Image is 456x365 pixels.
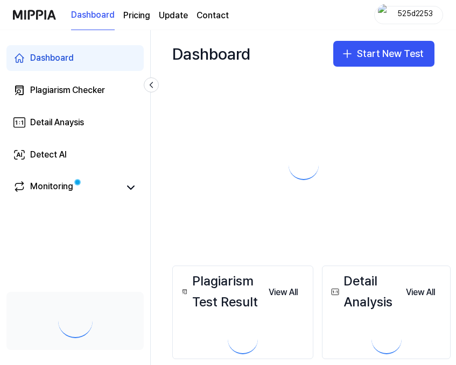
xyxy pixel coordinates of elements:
[6,110,144,135] a: Detail Anaysis
[6,142,144,168] a: Detect AI
[6,45,144,71] a: Dashboard
[179,271,260,312] div: Plagiarism Test Result
[6,77,144,103] a: Plagiarism Checker
[260,282,306,303] button: View All
[333,41,434,67] button: Start New Test
[394,9,436,20] div: 525d2253
[30,116,84,129] div: Detail Anaysis
[13,180,120,195] a: Monitoring
[71,1,115,30] a: Dashboard
[197,9,229,22] a: Contact
[374,6,443,24] button: profile525d2253
[30,180,73,195] div: Monitoring
[172,41,250,67] div: Dashboard
[30,52,74,65] div: Dashboard
[329,271,397,312] div: Detail Analysis
[397,281,444,303] a: View All
[30,84,105,97] div: Plagiarism Checker
[30,148,67,161] div: Detect AI
[260,281,306,303] a: View All
[123,9,150,22] a: Pricing
[159,9,188,22] a: Update
[378,4,391,26] img: profile
[397,282,444,303] button: View All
